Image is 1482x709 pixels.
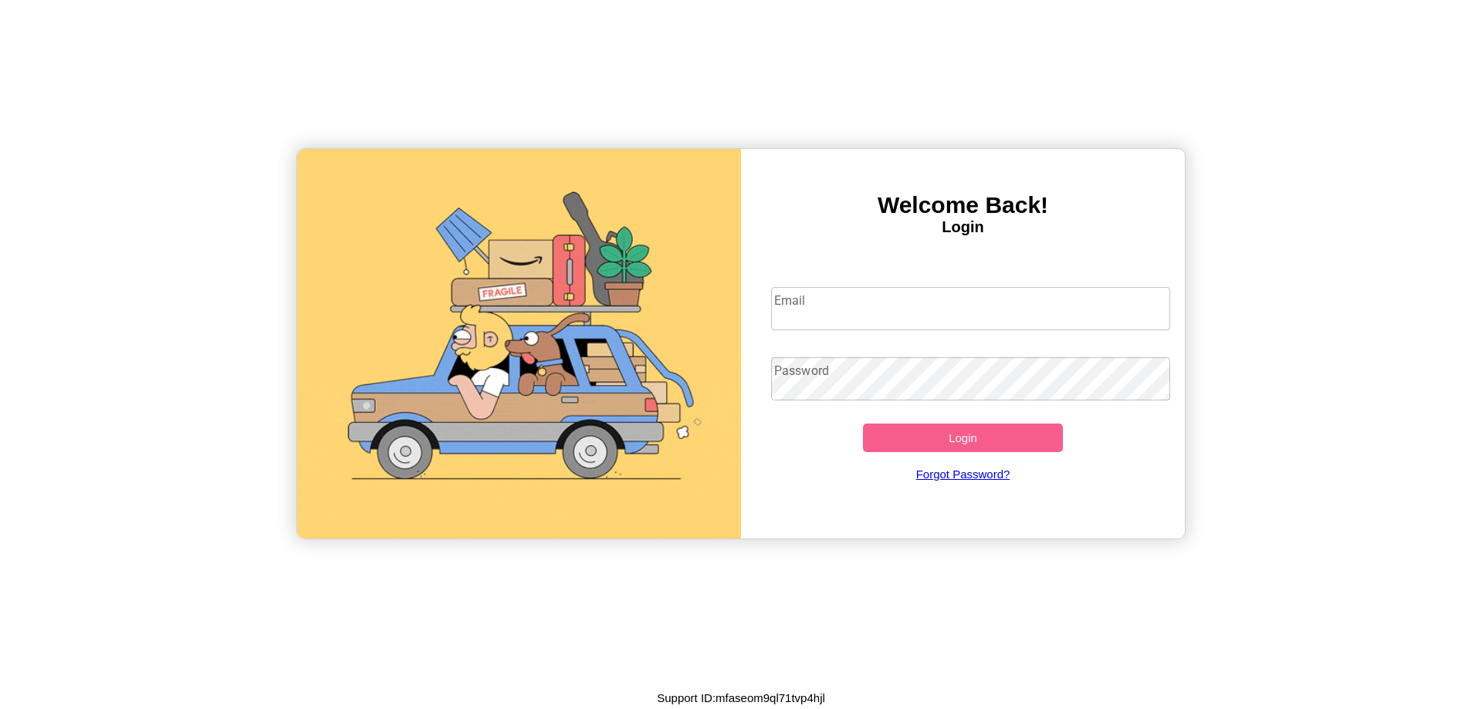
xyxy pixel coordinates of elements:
p: Support ID: mfaseom9ql71tvp4hjl [657,687,825,708]
button: Login [863,424,1063,452]
h4: Login [741,218,1185,236]
h3: Welcome Back! [741,192,1185,218]
a: Forgot Password? [763,452,1163,496]
img: gif [297,149,741,539]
